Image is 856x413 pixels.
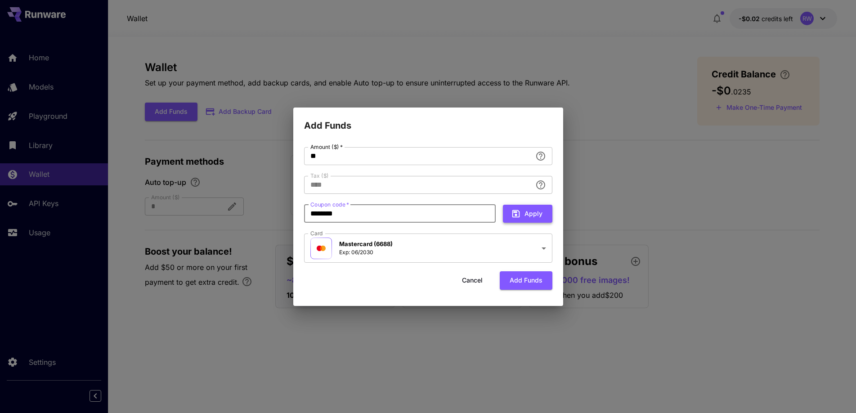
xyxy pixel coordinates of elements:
[339,248,393,256] p: Exp: 06/2030
[339,240,393,249] p: Mastercard (6688)
[500,271,552,290] button: Add funds
[452,271,493,290] button: Cancel
[310,143,343,151] label: Amount ($)
[310,201,349,208] label: Coupon code
[310,172,329,180] label: Tax ($)
[310,229,323,237] label: Card
[293,108,563,133] h2: Add Funds
[503,205,552,223] button: Apply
